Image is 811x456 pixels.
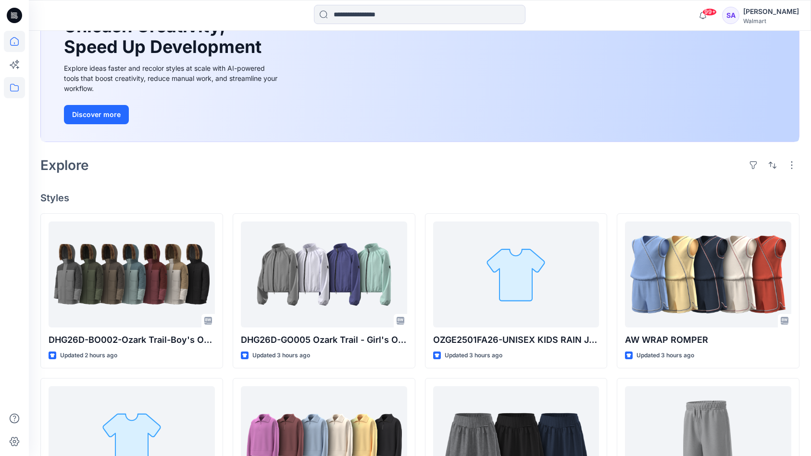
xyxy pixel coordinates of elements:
[252,351,310,361] p: Updated 3 hours ago
[445,351,502,361] p: Updated 3 hours ago
[625,221,791,327] a: AW WRAP ROMPER
[433,221,599,327] a: OZGE2501FA26-UNISEX KIDS RAIN JACKET
[433,333,599,347] p: OZGE2501FA26-UNISEX KIDS RAIN JACKET
[49,333,215,347] p: DHG26D-BO002-Ozark Trail-Boy's Outerwear - Parka Jkt V2 Opt 2
[64,16,266,57] h1: Unleash Creativity, Speed Up Development
[241,221,407,327] a: DHG26D-GO005 Ozark Trail - Girl's Outerwear-Better Lightweight Windbreaker
[636,351,694,361] p: Updated 3 hours ago
[49,221,215,327] a: DHG26D-BO002-Ozark Trail-Boy's Outerwear - Parka Jkt V2 Opt 2
[722,7,739,24] div: SA
[241,333,407,347] p: DHG26D-GO005 Ozark Trail - Girl's Outerwear-Better Lightweight Windbreaker
[64,63,280,93] div: Explore ideas faster and recolor styles at scale with AI-powered tools that boost creativity, red...
[64,105,280,124] a: Discover more
[60,351,117,361] p: Updated 2 hours ago
[702,8,717,16] span: 99+
[743,6,799,17] div: [PERSON_NAME]
[64,105,129,124] button: Discover more
[40,192,799,204] h4: Styles
[625,333,791,347] p: AW WRAP ROMPER
[40,157,89,173] h2: Explore
[743,17,799,25] div: Walmart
